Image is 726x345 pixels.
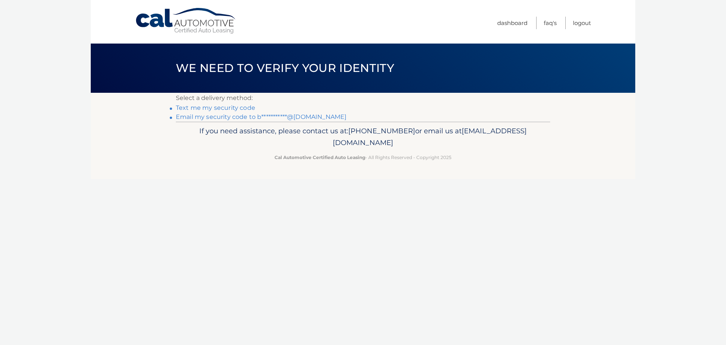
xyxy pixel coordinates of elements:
p: If you need assistance, please contact us at: or email us at [181,125,545,149]
a: Cal Automotive [135,8,237,34]
a: Text me my security code [176,104,255,111]
a: Dashboard [497,17,527,29]
strong: Cal Automotive Certified Auto Leasing [275,155,365,160]
span: We need to verify your identity [176,61,394,75]
span: [PHONE_NUMBER] [348,126,415,135]
a: FAQ's [544,17,557,29]
a: Logout [573,17,591,29]
p: - All Rights Reserved - Copyright 2025 [181,153,545,161]
p: Select a delivery method: [176,93,550,103]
